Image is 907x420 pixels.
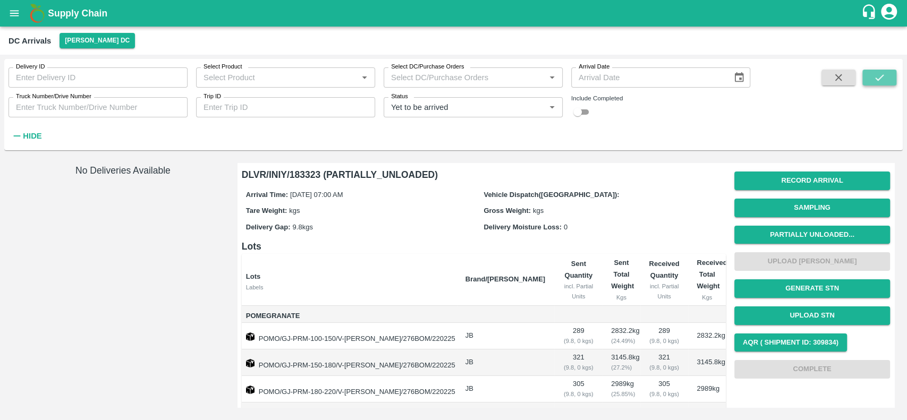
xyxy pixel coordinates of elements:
div: incl. Partial Units [563,281,594,301]
img: logo [27,3,48,24]
input: Enter Trip ID [196,97,375,117]
button: Partially Unloaded... [734,226,890,244]
input: Select Product [199,71,354,84]
b: Received Quantity [649,260,679,279]
div: Labels [246,282,457,292]
button: open drawer [2,1,27,25]
b: Sent Total Weight [611,259,634,290]
div: ( 9.8, 0 kgs) [649,363,680,372]
div: account of current user [879,2,898,24]
label: Vehicle Dispatch([GEOGRAPHIC_DATA]): [484,191,619,199]
input: Enter Truck Number/Drive Number [9,97,188,117]
td: JB [457,349,555,376]
td: 305 [554,376,603,402]
label: Delivery Gap: [246,223,291,231]
div: Include Completed [571,93,750,103]
div: DC Arrivals [9,34,51,48]
b: Received Total Weight [697,259,727,290]
input: Arrival Date [571,67,725,88]
input: Select delivery status [387,100,528,114]
button: Choose date [729,67,749,88]
div: ( 9.8, 0 kgs) [563,336,594,346]
button: Sampling [734,199,890,217]
button: Open [545,100,559,114]
div: ( 9.8, 0 kgs) [563,363,594,372]
td: 2832.2 kg [603,323,640,349]
img: box [246,359,255,367]
h6: No Deliveries Available [15,163,231,178]
button: Hide [9,127,45,145]
h6: Lots [242,239,726,254]
td: 321 [554,349,603,376]
label: Gross Weight: [484,207,531,215]
td: 3145.8 kg [688,349,726,376]
img: box [246,385,255,394]
td: JB [457,376,555,402]
div: Kgs [611,293,632,302]
div: Kgs [697,293,717,302]
div: ( 25.85 %) [611,389,632,399]
div: ( 27.2 %) [611,363,632,372]
td: 2832.2 kg [688,323,726,349]
td: 321 [640,349,689,376]
label: Truck Number/Drive Number [16,92,91,101]
b: Sent Quantity [564,260,592,279]
label: Trip ID [204,92,221,101]
strong: Hide [23,132,41,140]
button: Upload STN [734,306,890,325]
td: POMO/GJ-PRM-180-220/V-[PERSON_NAME]/276BOM/220225 [242,376,457,402]
label: Status [391,92,408,101]
button: Generate STN [734,279,890,298]
label: Arrival Time: [246,191,288,199]
div: incl. Partial Units [649,281,680,301]
b: Supply Chain [48,8,107,19]
label: Delivery ID [16,63,45,71]
td: 289 [640,323,689,349]
img: box [246,332,255,341]
label: Select DC/Purchase Orders [391,63,464,71]
td: POMO/GJ-PRM-100-150/V-[PERSON_NAME]/276BOM/220225 [242,323,457,349]
div: customer-support [861,4,879,23]
td: 289 [554,323,603,349]
td: JB [457,323,555,349]
label: Arrival Date [579,63,609,71]
span: 0 [564,223,567,231]
button: AQR ( Shipment Id: 309834) [734,333,847,352]
button: Open [545,71,559,84]
button: Select DC [60,33,135,48]
td: 2989 kg [688,376,726,402]
label: Select Product [204,63,242,71]
span: kgs [289,207,300,215]
td: 2989 kg [603,376,640,402]
h6: DLVR/INIY/183323 (PARTIALLY_UNLOADED) [242,167,726,182]
input: Select DC/Purchase Orders [387,71,528,84]
td: 305 [640,376,689,402]
div: ( 9.8, 0 kgs) [563,389,594,399]
span: Pomegranate [246,310,457,322]
td: POMO/GJ-PRM-150-180/V-[PERSON_NAME]/276BOM/220225 [242,349,457,376]
div: ( 9.8, 0 kgs) [649,389,680,399]
a: Supply Chain [48,6,861,21]
div: ( 24.49 %) [611,336,632,346]
div: ( 9.8, 0 kgs) [649,336,680,346]
b: Brand/[PERSON_NAME] [465,275,545,283]
button: Record Arrival [734,172,890,190]
button: Open [358,71,371,84]
label: Tare Weight: [246,207,287,215]
td: 3145.8 kg [603,349,640,376]
input: Enter Delivery ID [9,67,188,88]
span: kgs [533,207,544,215]
span: 9.8 kgs [293,223,313,231]
span: [DATE] 07:00 AM [290,191,343,199]
label: Delivery Moisture Loss: [484,223,562,231]
b: Lots [246,272,260,280]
